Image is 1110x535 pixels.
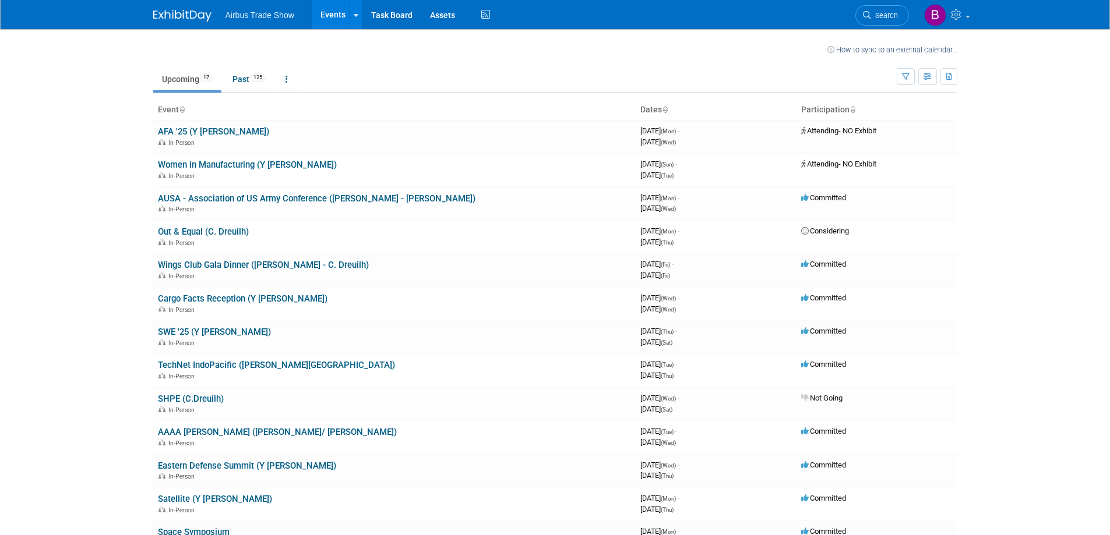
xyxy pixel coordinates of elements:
img: In-Person Event [158,339,165,345]
span: [DATE] [640,304,676,313]
span: 125 [250,73,266,82]
span: Attending- NO Exhibit [801,160,876,168]
span: Airbus Trade Show [225,10,294,20]
a: Cargo Facts Reception (Y [PERSON_NAME]) [158,293,327,304]
span: [DATE] [640,193,679,202]
span: Considering [801,226,849,235]
span: (Tue) [661,428,674,435]
span: [DATE] [640,238,674,246]
span: - [678,460,679,469]
a: Upcoming17 [153,68,221,90]
span: (Tue) [661,172,674,179]
span: [DATE] [640,160,677,168]
a: Eastern Defense Summit (Y [PERSON_NAME]) [158,460,336,471]
span: (Wed) [661,295,676,302]
img: In-Person Event [158,272,165,278]
a: Past125 [224,68,274,90]
span: - [678,226,679,235]
span: In-Person [168,206,198,213]
a: Wings Club Gala Dinner ([PERSON_NAME] - C. Dreuilh) [158,260,369,270]
span: [DATE] [640,371,674,380]
span: (Tue) [661,362,674,368]
span: (Thu) [661,373,674,379]
span: Attending- NO Exhibit [801,126,876,135]
span: Not Going [801,394,843,402]
a: Out & Equal (C. Dreuilh) [158,226,249,237]
span: Committed [801,327,846,335]
span: [DATE] [640,427,677,435]
span: (Mon) [661,529,676,535]
span: - [675,360,677,369]
span: [DATE] [640,137,676,146]
a: Sort by Participation Type [850,105,855,114]
a: Search [855,5,909,26]
span: [DATE] [640,126,679,135]
span: Committed [801,193,846,202]
a: Women in Manufacturing (Y [PERSON_NAME]) [158,160,337,170]
a: Sort by Event Name [179,105,185,114]
span: [DATE] [640,171,674,179]
span: In-Person [168,172,198,180]
span: (Wed) [661,462,676,469]
span: (Thu) [661,506,674,513]
span: Committed [801,494,846,502]
img: In-Person Event [158,239,165,245]
span: - [675,327,677,335]
a: Sort by Start Date [662,105,668,114]
span: - [675,427,677,435]
span: [DATE] [640,405,672,413]
span: - [675,160,677,168]
span: - [678,126,679,135]
span: [DATE] [640,494,679,502]
span: [DATE] [640,338,672,346]
span: Committed [801,293,846,302]
span: - [678,293,679,302]
span: Committed [801,260,846,268]
span: (Mon) [661,128,676,134]
span: [DATE] [640,204,676,212]
img: In-Person Event [158,473,165,479]
img: ExhibitDay [153,10,212,22]
span: In-Person [168,473,198,480]
span: [DATE] [640,327,677,335]
span: Committed [801,360,846,369]
img: In-Person Event [158,440,165,445]
a: AFA '25 (Y [PERSON_NAME]) [158,126,269,137]
span: In-Person [168,272,198,280]
img: In-Person Event [158,172,165,178]
span: (Wed) [661,395,676,402]
span: Search [871,11,898,20]
span: [DATE] [640,471,674,480]
span: Committed [801,460,846,469]
span: (Mon) [661,195,676,201]
span: (Mon) [661,495,676,502]
th: Participation [797,100,957,120]
a: AUSA - Association of US Army Conference ([PERSON_NAME] - [PERSON_NAME]) [158,193,475,204]
a: SHPE (C.Dreuilh) [158,394,224,404]
a: How to sync to an external calendar... [827,45,957,54]
a: TechNet IndoPacific ([PERSON_NAME][GEOGRAPHIC_DATA]) [158,360,395,370]
span: - [672,260,674,268]
span: In-Person [168,440,198,447]
a: SWE '25 (Y [PERSON_NAME]) [158,327,271,337]
span: [DATE] [640,460,679,469]
th: Event [153,100,636,120]
img: Brianna Corbett [924,4,946,26]
span: - [678,394,679,402]
span: [DATE] [640,394,679,402]
span: (Wed) [661,139,676,146]
span: In-Person [168,239,198,247]
span: (Wed) [661,306,676,313]
span: - [678,494,679,502]
span: (Thu) [661,239,674,246]
span: In-Person [168,339,198,347]
span: - [678,193,679,202]
img: In-Person Event [158,373,165,378]
span: [DATE] [640,360,677,369]
span: (Wed) [661,440,676,446]
a: Satellite (Y [PERSON_NAME]) [158,494,272,504]
span: In-Person [168,139,198,147]
span: (Thu) [661,328,674,335]
span: [DATE] [640,226,679,235]
span: In-Person [168,506,198,514]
